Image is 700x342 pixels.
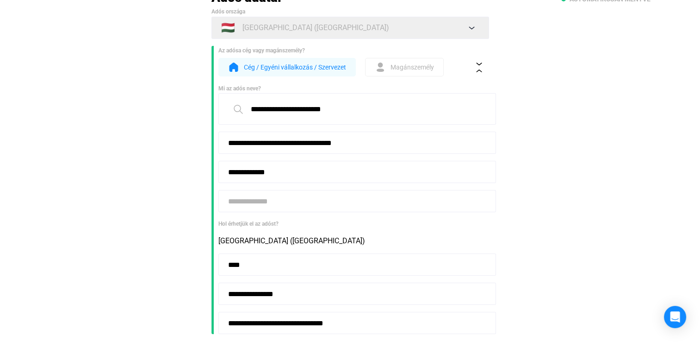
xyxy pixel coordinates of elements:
div: Hol érhetjük el az adóst? [218,219,489,228]
button: 🇭🇺[GEOGRAPHIC_DATA] ([GEOGRAPHIC_DATA]) [211,17,489,39]
button: form-orgCég / Egyéni vállalkozás / Szervezet [218,58,356,76]
span: Magánszemély [390,62,434,73]
button: form-indMagánszemély [365,58,444,76]
div: Open Intercom Messenger [664,306,686,328]
img: collapse [474,63,484,72]
button: collapse [470,57,489,77]
span: 🇭🇺 [221,22,235,33]
img: form-ind [375,62,386,73]
div: Mi az adós neve? [218,84,489,93]
div: [GEOGRAPHIC_DATA] ([GEOGRAPHIC_DATA]) [218,235,489,247]
div: Az adósa cég vagy magánszemély? [218,46,489,55]
img: form-org [228,62,239,73]
span: Adós országa [211,8,245,15]
span: Cég / Egyéni vállalkozás / Szervezet [244,62,346,73]
span: [GEOGRAPHIC_DATA] ([GEOGRAPHIC_DATA]) [242,22,389,33]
